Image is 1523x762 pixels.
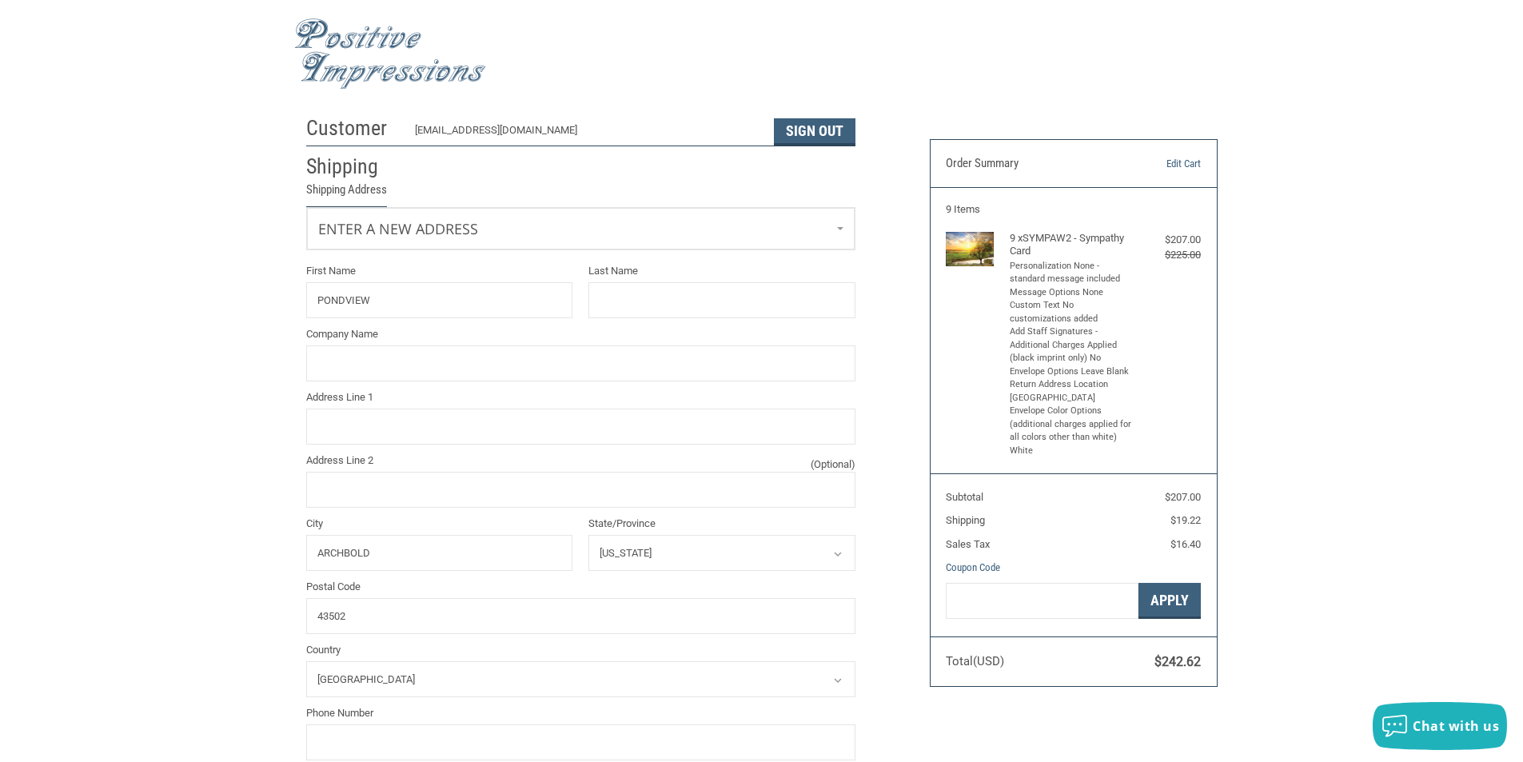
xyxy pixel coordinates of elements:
[306,516,573,532] label: City
[318,219,478,238] span: Enter a new address
[306,326,855,342] label: Company Name
[1170,514,1201,526] span: $19.22
[306,263,573,279] label: First Name
[774,118,855,146] button: Sign Out
[306,154,400,180] h2: Shipping
[1010,286,1134,300] li: Message Options None
[1137,247,1201,263] div: $225.00
[415,122,758,146] div: [EMAIL_ADDRESS][DOMAIN_NAME]
[946,654,1004,668] span: Total (USD)
[306,453,855,469] label: Address Line 2
[1010,260,1134,286] li: Personalization None - standard message included
[946,538,990,550] span: Sales Tax
[811,457,855,473] small: (Optional)
[1010,405,1134,457] li: Envelope Color Options (additional charges applied for all colors other than white) White
[1170,538,1201,550] span: $16.40
[1010,365,1134,379] li: Envelope Options Leave Blank
[1154,654,1201,669] span: $242.62
[946,156,1119,172] h3: Order Summary
[1010,378,1134,405] li: Return Address Location [GEOGRAPHIC_DATA]
[306,389,855,405] label: Address Line 1
[946,514,985,526] span: Shipping
[1010,325,1134,365] li: Add Staff Signatures - Additional Charges Applied (black imprint only) No
[946,561,1000,573] a: Coupon Code
[306,642,855,658] label: Country
[1119,156,1201,172] a: Edit Cart
[1413,717,1499,735] span: Chat with us
[946,583,1138,619] input: Gift Certificate or Coupon Code
[306,181,387,207] legend: Shipping Address
[946,491,983,503] span: Subtotal
[1137,232,1201,248] div: $207.00
[306,579,855,595] label: Postal Code
[307,208,855,249] a: Enter or select a different address
[1165,491,1201,503] span: $207.00
[946,203,1201,216] h3: 9 Items
[1010,232,1134,258] h4: 9 x SYMPAW2 - Sympathy Card
[1138,583,1201,619] button: Apply
[306,115,400,142] h2: Customer
[1010,299,1134,325] li: Custom Text No customizations added
[1373,702,1507,750] button: Chat with us
[588,263,855,279] label: Last Name
[294,18,486,90] img: Positive Impressions
[306,705,855,721] label: Phone Number
[588,516,855,532] label: State/Province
